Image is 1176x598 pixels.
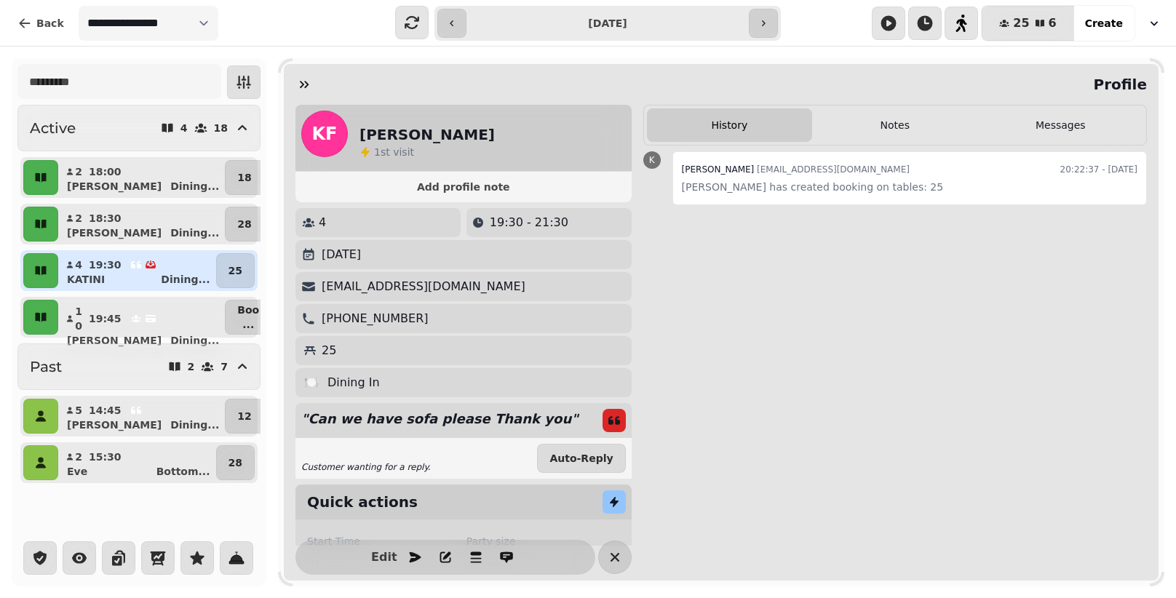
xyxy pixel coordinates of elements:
button: Create [1073,6,1135,41]
button: Notes [812,108,977,142]
p: 4 [319,214,326,231]
p: Eve [67,464,87,479]
p: 18 [237,170,251,185]
span: KF [312,125,338,143]
p: " Can we have sofa please Thank you " [295,403,584,435]
p: Dining ... [170,179,219,194]
button: 256 [982,6,1073,41]
p: 25 [229,263,242,278]
p: 18:00 [89,164,122,179]
p: 15:30 [89,450,122,464]
p: [PERSON_NAME] [67,333,162,348]
p: 5 [74,403,83,418]
span: 6 [1049,17,1057,29]
button: 18 [225,160,263,195]
p: 2 [74,164,83,179]
span: [PERSON_NAME] [682,164,755,175]
p: 7 [220,362,228,372]
p: 28 [229,455,242,470]
button: Back [6,6,76,41]
span: K [649,156,655,164]
button: History [647,108,812,142]
button: Past27 [17,343,261,390]
p: 4 [180,123,188,133]
p: 10 [74,304,83,333]
h2: Quick actions [307,492,418,512]
p: 19:30 [89,258,122,272]
button: 218:00[PERSON_NAME]Dining... [61,160,222,195]
p: Boo [237,303,259,317]
p: 14:45 [89,403,122,418]
p: 18:30 [89,211,122,226]
label: Party size [466,534,620,549]
p: [PERSON_NAME] [67,226,162,240]
p: 25 [322,342,336,359]
span: Create [1085,18,1123,28]
p: ... [237,317,259,332]
span: 1 [374,146,381,158]
p: 4 [74,258,83,272]
button: Auto-Reply [537,444,625,473]
p: 12 [237,409,251,423]
p: [PERSON_NAME] [67,418,162,432]
span: 25 [1013,17,1029,29]
button: 28 [216,445,255,480]
span: Auto-Reply [549,453,613,463]
p: Dining ... [170,333,219,348]
span: Edit [376,551,393,563]
button: 1019:45[PERSON_NAME]Dining... [61,300,222,335]
button: 218:30[PERSON_NAME]Dining... [61,207,222,242]
button: 215:30EveBottom... [61,445,213,480]
span: Back [36,18,64,28]
button: Active418 [17,105,261,151]
p: 2 [188,362,195,372]
button: Messages [978,108,1143,142]
p: 19:30 - 21:30 [490,214,568,231]
p: 2 [74,211,83,226]
button: 28 [225,207,263,242]
button: 514:45[PERSON_NAME]Dining... [61,399,222,434]
div: [EMAIL_ADDRESS][DOMAIN_NAME] [682,161,910,178]
p: 🍽️ [304,374,319,391]
p: Customer wanting for a reply. [301,461,431,473]
button: Boo... [225,300,271,335]
button: Edit [370,543,399,572]
h2: [PERSON_NAME] [359,124,495,145]
h2: Active [30,118,76,138]
p: Bottom ... [156,464,210,479]
button: 12 [225,399,263,434]
button: 25 [216,253,255,288]
p: [DATE] [322,246,361,263]
p: KATINI [67,272,105,287]
span: st [381,146,393,158]
button: Add profile note [301,178,626,196]
p: 19:45 [89,311,122,326]
span: Add profile note [313,182,614,192]
button: 419:30KATINIDining... [61,253,213,288]
p: Dining ... [170,418,219,432]
h2: Profile [1087,74,1147,95]
p: 18 [214,123,228,133]
p: Dining In [327,374,380,391]
time: 20:22:37 - [DATE] [1060,161,1137,178]
p: Dining ... [161,272,210,287]
p: [PERSON_NAME] has created booking on tables: 25 [682,178,1137,196]
p: [PERSON_NAME] [67,179,162,194]
p: 2 [74,450,83,464]
p: [EMAIL_ADDRESS][DOMAIN_NAME] [322,278,525,295]
p: Dining ... [170,226,219,240]
p: visit [374,145,414,159]
label: Start Time [307,534,461,549]
h2: Past [30,356,62,377]
p: [PHONE_NUMBER] [322,310,429,327]
p: 28 [237,217,251,231]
